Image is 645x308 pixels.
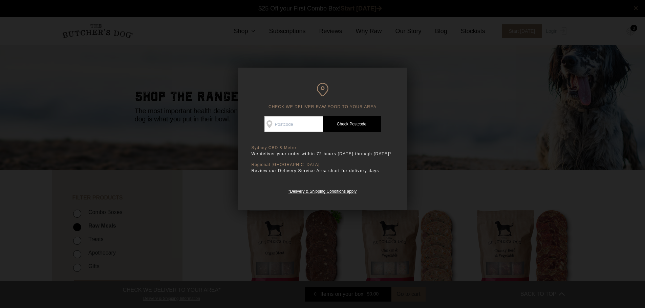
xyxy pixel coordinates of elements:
[323,116,381,132] a: Check Postcode
[264,116,323,132] input: Postcode
[252,83,394,110] h6: CHECK WE DELIVER RAW FOOD TO YOUR AREA
[252,162,394,167] p: Regional [GEOGRAPHIC_DATA]
[252,145,394,150] p: Sydney CBD & Metro
[252,167,394,174] p: Review our Delivery Service Area chart for delivery days
[288,187,357,194] a: *Delivery & Shipping Conditions apply
[252,150,394,157] p: We deliver your order within 72 hours [DATE] through [DATE]*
